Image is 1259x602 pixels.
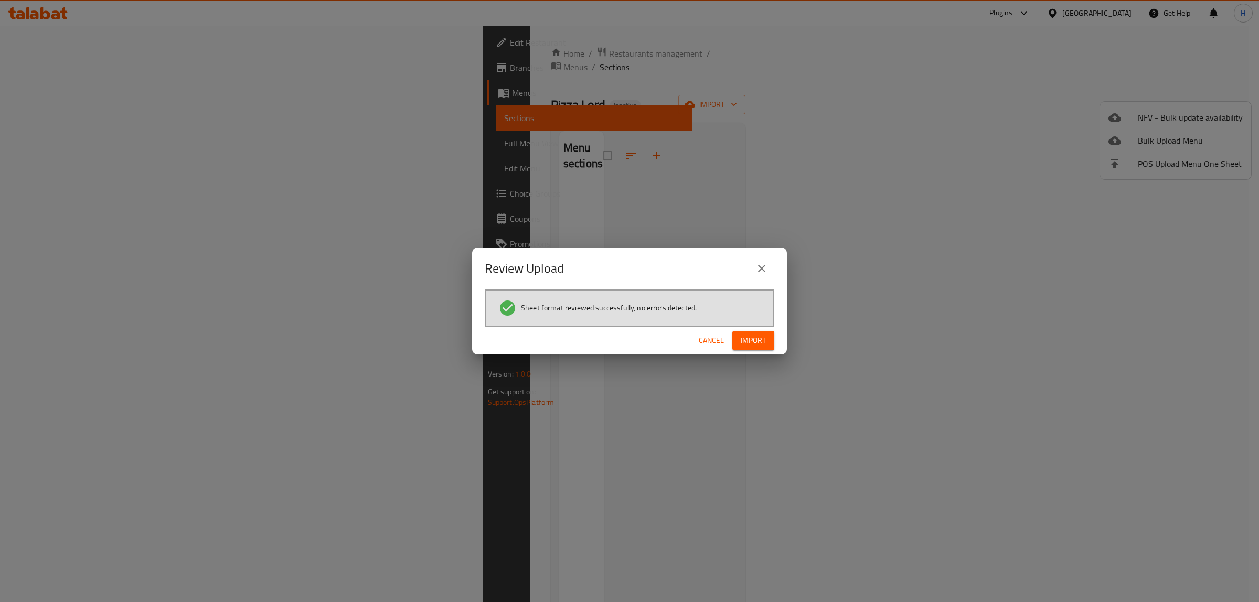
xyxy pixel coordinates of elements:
[741,334,766,347] span: Import
[521,303,697,313] span: Sheet format reviewed successfully, no errors detected.
[749,256,774,281] button: close
[699,334,724,347] span: Cancel
[485,260,564,277] h2: Review Upload
[695,331,728,350] button: Cancel
[732,331,774,350] button: Import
